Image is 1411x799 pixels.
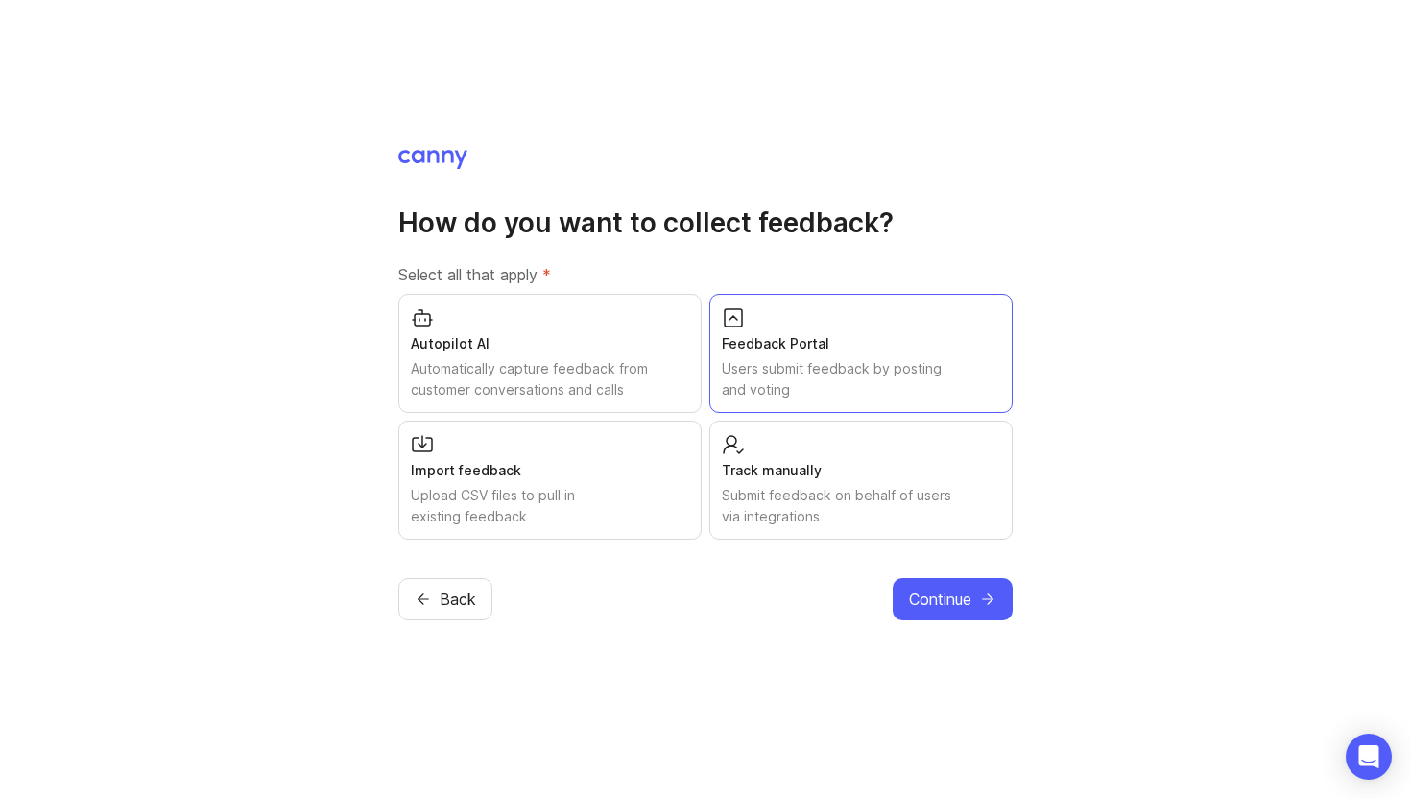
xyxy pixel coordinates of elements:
[398,294,702,413] button: Autopilot AIAutomatically capture feedback from customer conversations and calls
[398,150,467,169] img: Canny Home
[709,421,1013,540] button: Track manuallySubmit feedback on behalf of users via integrations
[398,421,702,540] button: Import feedbackUpload CSV files to pull in existing feedback
[709,294,1013,413] button: Feedback PortalUsers submit feedback by posting and voting
[722,358,1000,400] div: Users submit feedback by posting and voting
[411,485,689,527] div: Upload CSV files to pull in existing feedback
[893,578,1013,620] button: Continue
[722,333,1000,354] div: Feedback Portal
[411,460,689,481] div: Import feedback
[411,333,689,354] div: Autopilot AI
[1346,734,1392,780] div: Open Intercom Messenger
[440,588,476,611] span: Back
[909,588,971,611] span: Continue
[722,460,1000,481] div: Track manually
[722,485,1000,527] div: Submit feedback on behalf of users via integrations
[398,206,1013,240] h1: How do you want to collect feedback?
[398,263,1013,286] label: Select all that apply
[398,578,492,620] button: Back
[411,358,689,400] div: Automatically capture feedback from customer conversations and calls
